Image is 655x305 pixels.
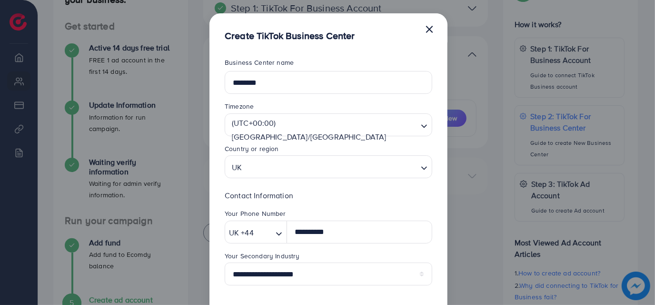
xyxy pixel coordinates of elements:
div: Search for option [225,155,432,178]
label: Timezone [225,102,254,111]
h5: Create TikTok Business Center [225,29,355,42]
label: Country or region [225,144,279,153]
span: +44 [241,226,253,240]
p: Contact Information [225,190,432,201]
div: Search for option [225,221,287,244]
input: Search for option [257,225,272,240]
span: UK [230,159,244,176]
button: Close [425,19,434,38]
div: Search for option [225,113,432,136]
input: Search for option [229,146,417,161]
label: Your Phone Number [225,209,286,218]
span: (UTC+00:00) [GEOGRAPHIC_DATA]/[GEOGRAPHIC_DATA] [230,116,416,144]
input: Search for option [245,158,417,176]
span: UK [229,226,239,240]
label: Your Secondary Industry [225,251,300,261]
legend: Business Center name [225,58,432,71]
